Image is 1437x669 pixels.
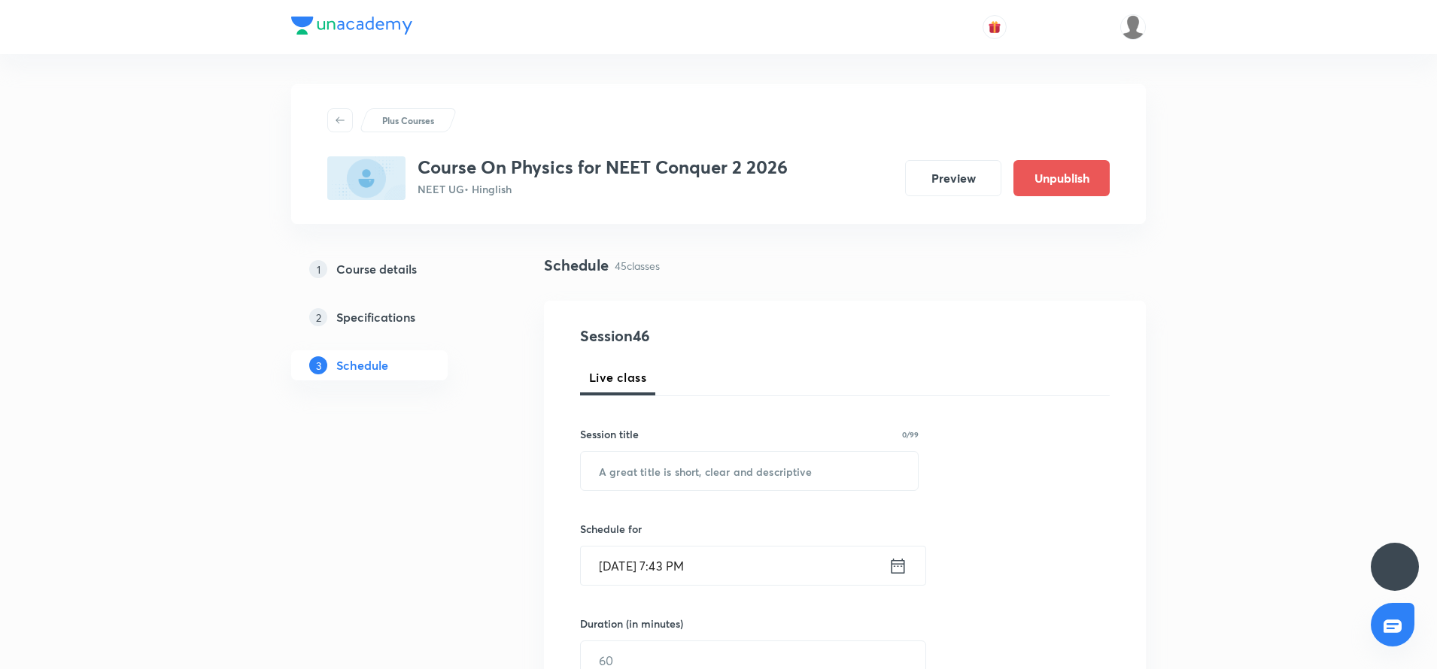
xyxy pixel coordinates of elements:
[580,426,639,442] h6: Session title
[580,325,855,347] h4: Session 46
[418,181,788,197] p: NEET UG • Hinglish
[309,260,327,278] p: 1
[983,15,1007,39] button: avatar
[336,308,415,326] h5: Specifications
[1386,558,1404,576] img: ttu
[291,302,496,332] a: 2Specifications
[291,254,496,284] a: 1Course details
[544,254,609,277] h4: Schedule
[615,258,660,274] p: 45 classes
[336,260,417,278] h5: Course details
[327,156,406,200] img: AE552248-58D6-4A3D-BABF-144A08537405_plus.png
[988,20,1001,34] img: avatar
[418,156,788,178] h3: Course On Physics for NEET Conquer 2 2026
[905,160,1001,196] button: Preview
[589,368,646,386] span: Live class
[382,114,434,127] p: Plus Courses
[291,17,412,35] img: Company Logo
[581,452,918,490] input: A great title is short, clear and descriptive
[580,521,919,537] h6: Schedule for
[336,356,388,374] h5: Schedule
[1120,14,1146,40] img: Huzaiff
[1013,160,1110,196] button: Unpublish
[309,356,327,374] p: 3
[291,17,412,38] a: Company Logo
[580,616,683,631] h6: Duration (in minutes)
[902,431,919,438] p: 0/99
[309,308,327,326] p: 2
